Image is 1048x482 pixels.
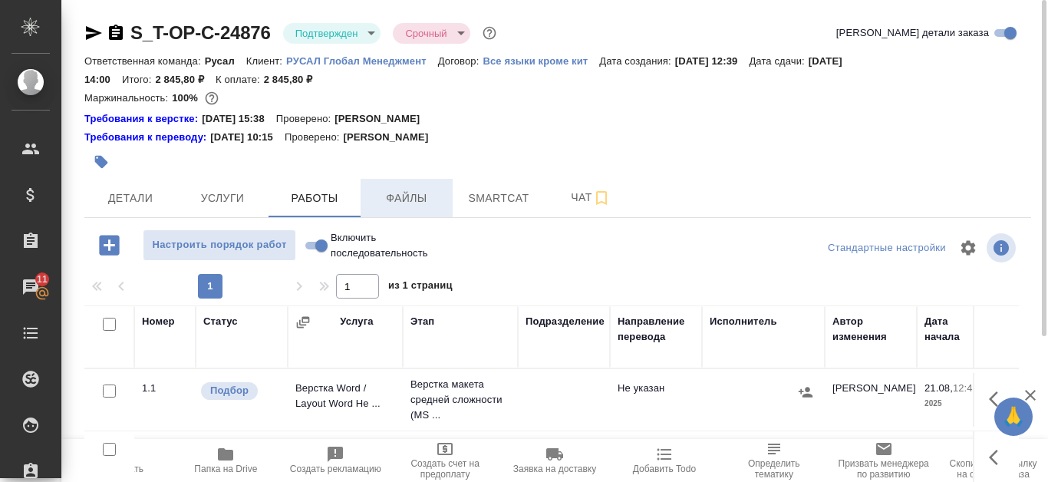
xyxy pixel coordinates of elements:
div: split button [824,236,950,260]
p: Верстка макета средней сложности (MS ... [410,377,510,423]
div: Можно подбирать исполнителей [199,381,280,401]
p: Проверено: [285,130,344,145]
div: Этап [410,314,434,329]
span: Smartcat [462,189,536,208]
button: Призвать менеджера по развитию [829,439,938,482]
button: Добавить работу [88,229,130,261]
button: Назначить [794,381,817,404]
td: [PERSON_NAME] [825,373,917,427]
div: 1.1 [142,381,188,396]
a: Требования к переводу: [84,130,210,145]
span: Услуги [186,189,259,208]
span: из 1 страниц [388,276,453,299]
span: Заявка на доставку [513,464,596,474]
p: [DATE] 10:15 [210,130,285,145]
p: К оплате: [216,74,264,85]
button: Подтвержден [291,27,363,40]
p: Русал [205,55,246,67]
a: 11 [4,268,58,306]
div: Подтвержден [393,23,470,44]
span: Определить тематику [728,458,819,480]
p: Все языки кроме кит [483,55,599,67]
span: Скопировать ссылку на оценку заказа [947,458,1039,480]
a: Все языки кроме кит [483,54,599,67]
p: Клиент: [246,55,286,67]
span: Посмотреть информацию [987,233,1019,262]
span: Включить последовательность [331,230,428,261]
button: 0.00 RUB; [202,88,222,108]
button: Создать рекламацию [281,439,391,482]
p: [PERSON_NAME] [335,111,431,127]
div: Дата начала [924,314,986,345]
button: Доп статусы указывают на важность/срочность заказа [480,23,499,43]
span: Призвать менеджера по развитию [838,458,929,480]
div: Услуга [340,314,373,329]
a: S_T-OP-C-24876 [130,22,271,43]
div: Исполнитель [710,314,777,329]
span: Настроить таблицу [950,229,987,266]
p: Итого: [122,74,155,85]
button: Добавить Todo [609,439,719,482]
button: Пересчитать [61,439,171,482]
button: Заявка на доставку [500,439,610,482]
span: Добавить Todo [633,464,696,474]
p: [PERSON_NAME] [343,130,440,145]
div: Статус [203,314,238,329]
svg: Подписаться [592,189,611,207]
button: Создать счет на предоплату [391,439,500,482]
span: 🙏 [1000,401,1027,433]
span: Создать рекламацию [290,464,381,474]
button: Сгруппировать [295,315,311,330]
p: Договор: [438,55,483,67]
td: Верстка Word / Layout Word Не ... [288,373,403,427]
button: Здесь прячутся важные кнопки [980,439,1017,476]
p: Ответственная команда: [84,55,205,67]
button: Скопировать ссылку на оценку заказа [938,439,1048,482]
div: Номер [142,314,175,329]
button: Скопировать ссылку для ЯМессенджера [84,24,103,42]
span: Файлы [370,189,443,208]
span: Настроить порядок работ [151,236,288,254]
div: Нажми, чтобы открыть папку с инструкцией [84,111,202,127]
button: Папка на Drive [171,439,281,482]
button: Добавить тэг [84,145,118,179]
p: Подбор [210,383,249,398]
span: Детали [94,189,167,208]
button: Скопировать ссылку [107,24,125,42]
span: Создать счет на предоплату [400,458,491,480]
span: 11 [28,272,57,287]
button: Определить тематику [719,439,829,482]
div: Подтвержден [283,23,381,44]
span: Папка на Drive [194,464,257,474]
div: Направление перевода [618,314,694,345]
p: 12:41 [953,382,978,394]
a: РУСАЛ Глобал Менеджмент [286,54,438,67]
button: Срочный [400,27,451,40]
p: 2 845,80 ₽ [155,74,216,85]
p: РУСАЛ Глобал Менеджмент [286,55,438,67]
button: Настроить порядок работ [143,229,296,261]
span: [PERSON_NAME] детали заказа [836,25,989,41]
div: Нажми, чтобы открыть папку с инструкцией [84,130,210,145]
p: [DATE] 12:39 [675,55,750,67]
p: 100% [172,92,202,104]
span: Чат [554,188,628,207]
p: Дата сдачи: [749,55,808,67]
p: Маржинальность: [84,92,172,104]
td: Не указан [610,373,702,427]
div: Автор изменения [832,314,909,345]
button: 🙏 [994,398,1033,436]
button: Здесь прячутся важные кнопки [980,381,1017,418]
div: Подразделение [526,314,605,329]
a: Требования к верстке: [84,111,202,127]
p: Проверено: [276,111,335,127]
p: [DATE] 15:38 [202,111,276,127]
p: Дата создания: [599,55,674,67]
p: 2025 [924,396,986,411]
p: 21.08, [924,382,953,394]
p: 2 845,80 ₽ [264,74,325,85]
span: Работы [278,189,351,208]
